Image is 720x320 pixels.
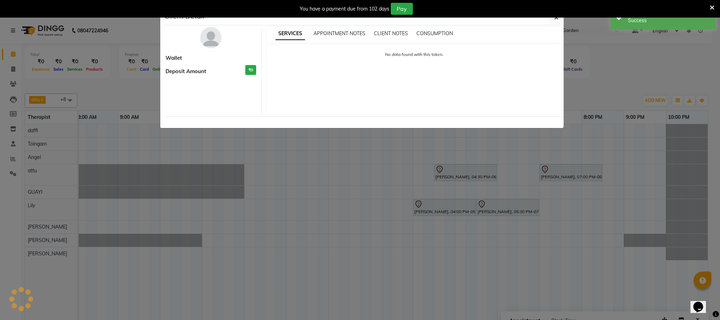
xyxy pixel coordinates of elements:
iframe: chat widget [690,292,713,313]
button: Pay [391,3,413,15]
span: APPOINTMENT NOTES [313,30,365,37]
img: avatar [200,27,221,48]
h3: ₹0 [245,65,256,75]
p: No data found with this token. [274,51,555,58]
div: You have a payment due from 102 days [300,5,389,13]
span: SERVICES [275,27,305,40]
span: CONSUMPTION [416,30,453,37]
span: Deposit Amount [166,68,206,76]
span: Wallet [166,54,182,62]
div: Success [628,17,711,24]
span: CLIENT NOTES [374,30,408,37]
